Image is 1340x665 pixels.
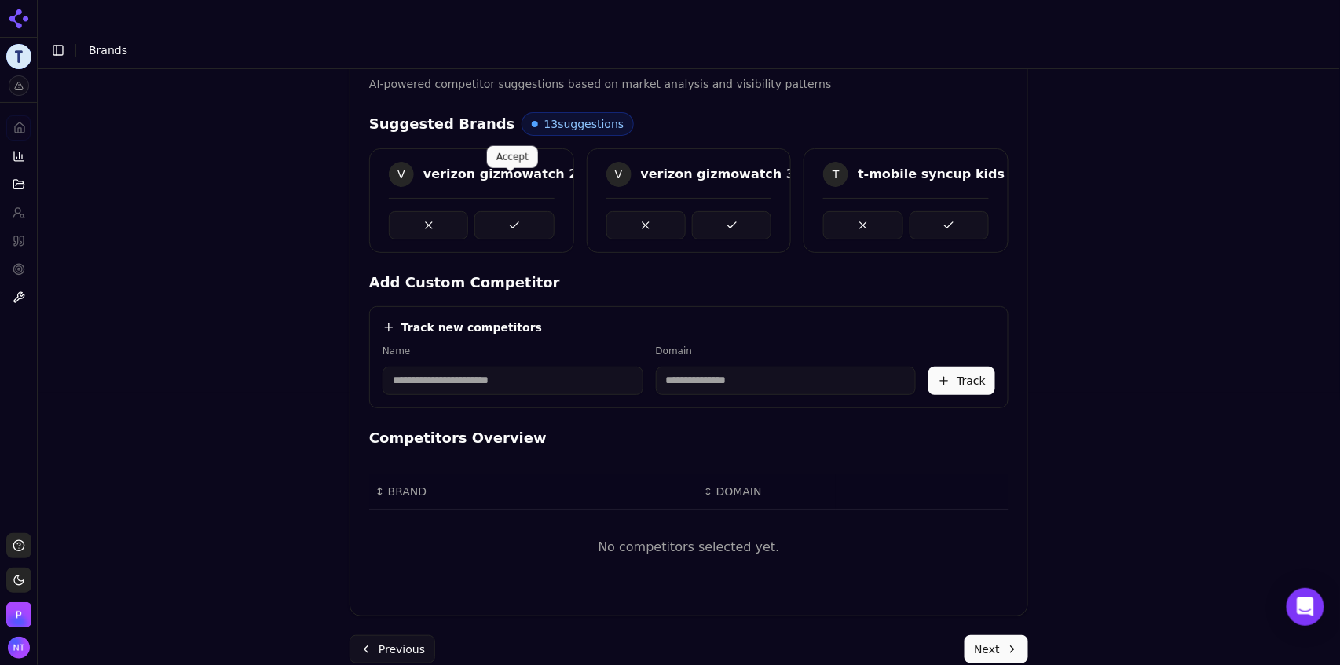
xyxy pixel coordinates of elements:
[369,75,1009,93] p: AI-powered competitor suggestions based on market analysis and visibility patterns
[369,272,1009,294] h4: Add Custom Competitor
[823,162,848,187] span: T
[965,635,1028,663] button: Next
[1287,588,1324,626] div: Open Intercom Messenger
[8,637,30,659] img: Nate Tower
[496,151,529,163] p: Accept
[641,165,796,184] div: verizon gizmowatch 3
[383,345,643,357] label: Name
[858,165,1052,184] div: t-mobile syncup kids watch
[928,367,995,395] button: Track
[375,484,691,499] div: ↕BRAND
[6,44,31,69] img: TickTalk
[544,116,624,132] span: 13 suggestions
[369,509,1009,584] td: No competitors selected yet.
[369,474,1009,585] div: Data table
[389,162,414,187] span: V
[369,474,697,510] th: BRAND
[423,165,578,184] div: verizon gizmowatch 2
[388,484,427,499] span: BRAND
[401,320,542,335] h4: Track new competitors
[6,602,31,627] button: Open organization switcher
[606,162,632,187] span: V
[6,44,31,69] button: Current brand: TickTalk
[369,427,1009,449] h4: Competitors Overview
[6,602,31,627] img: Perrill
[350,635,435,663] button: Previous
[8,637,30,659] button: Open user button
[89,42,127,58] nav: breadcrumb
[704,484,829,499] div: ↕DOMAIN
[656,345,917,357] label: Domain
[369,113,515,135] h4: Suggested Brands
[716,484,762,499] span: DOMAIN
[697,474,836,510] th: DOMAIN
[89,44,127,57] span: Brands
